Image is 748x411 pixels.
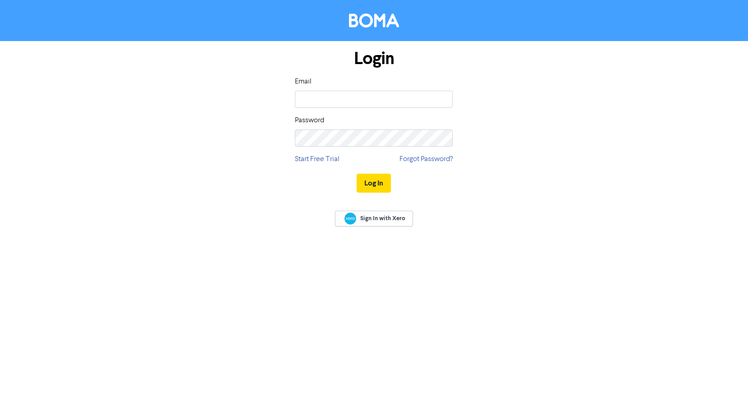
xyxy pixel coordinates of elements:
[335,211,413,226] a: Sign In with Xero
[295,115,324,126] label: Password
[295,76,312,87] label: Email
[436,94,447,105] keeper-lock: Open Keeper Popup
[295,154,340,165] a: Start Free Trial
[360,214,405,222] span: Sign In with Xero
[399,154,453,165] a: Forgot Password?
[357,174,391,193] button: Log In
[295,48,453,69] h1: Login
[349,14,399,28] img: BOMA Logo
[344,212,356,225] img: Xero logo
